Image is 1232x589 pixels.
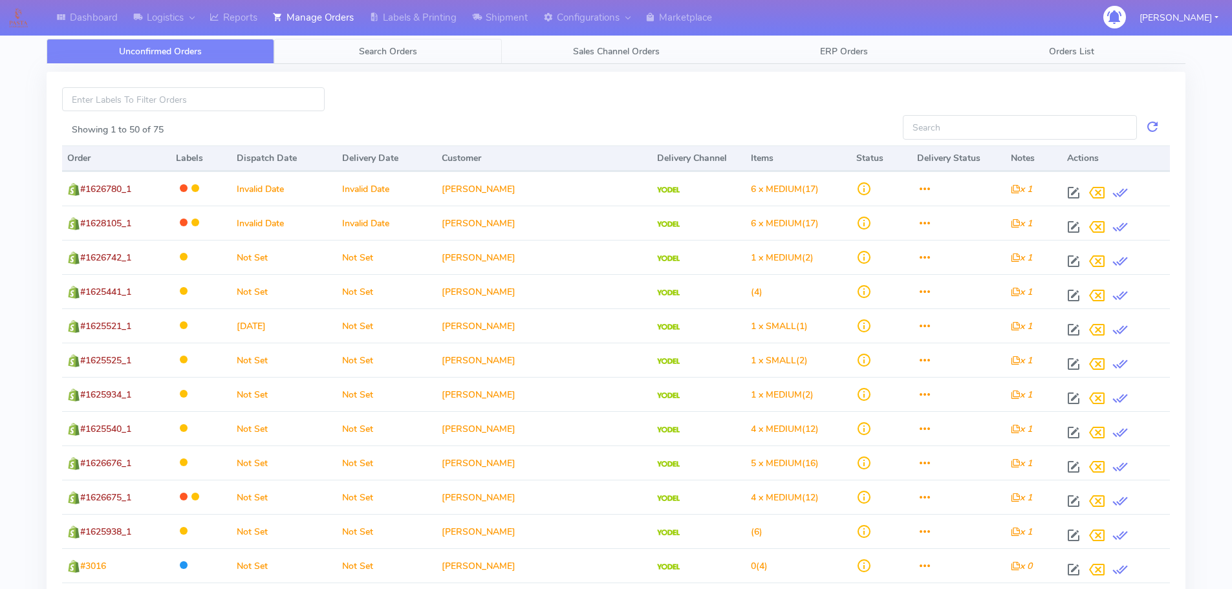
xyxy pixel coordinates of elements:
[751,491,819,504] span: (12)
[437,411,652,445] td: [PERSON_NAME]
[903,115,1137,139] input: Search
[337,240,437,274] td: Not Set
[437,240,652,274] td: [PERSON_NAME]
[232,343,337,377] td: Not Set
[437,308,652,343] td: [PERSON_NAME]
[72,123,164,136] label: Showing 1 to 50 of 75
[47,39,1185,64] ul: Tabs
[1011,491,1032,504] i: x 1
[80,252,131,264] span: #1626742_1
[232,206,337,240] td: Invalid Date
[80,320,131,332] span: #1625521_1
[1049,45,1094,58] span: Orders List
[657,530,680,536] img: Yodel
[1011,526,1032,538] i: x 1
[751,354,808,367] span: (2)
[232,377,337,411] td: Not Set
[657,187,680,193] img: Yodel
[437,514,652,548] td: [PERSON_NAME]
[337,377,437,411] td: Not Set
[751,560,768,572] span: (4)
[337,514,437,548] td: Not Set
[359,45,417,58] span: Search Orders
[437,145,652,171] th: Customer
[437,206,652,240] td: [PERSON_NAME]
[1011,183,1032,195] i: x 1
[232,171,337,206] td: Invalid Date
[657,255,680,262] img: Yodel
[657,564,680,570] img: Yodel
[657,392,680,399] img: Yodel
[80,389,131,401] span: #1625934_1
[337,274,437,308] td: Not Set
[232,480,337,514] td: Not Set
[232,445,337,480] td: Not Set
[437,445,652,480] td: [PERSON_NAME]
[1062,145,1170,171] th: Actions
[80,423,131,435] span: #1625540_1
[751,389,814,401] span: (2)
[337,343,437,377] td: Not Set
[80,354,131,367] span: #1625525_1
[62,87,325,111] input: Enter Labels To Filter Orders
[751,183,819,195] span: (17)
[1130,5,1228,31] button: [PERSON_NAME]
[1011,457,1032,469] i: x 1
[80,217,131,230] span: #1628105_1
[657,427,680,433] img: Yodel
[657,324,680,330] img: Yodel
[751,252,814,264] span: (2)
[80,526,131,538] span: #1625938_1
[657,358,680,365] img: Yodel
[232,145,337,171] th: Dispatch Date
[80,183,131,195] span: #1626780_1
[337,480,437,514] td: Not Set
[751,320,808,332] span: (1)
[751,217,819,230] span: (17)
[337,548,437,583] td: Not Set
[171,145,232,171] th: Labels
[337,206,437,240] td: Invalid Date
[80,457,131,469] span: #1626676_1
[751,423,819,435] span: (12)
[437,274,652,308] td: [PERSON_NAME]
[232,240,337,274] td: Not Set
[437,343,652,377] td: [PERSON_NAME]
[62,145,171,171] th: Order
[337,171,437,206] td: Invalid Date
[573,45,660,58] span: Sales Channel Orders
[1011,423,1032,435] i: x 1
[337,445,437,480] td: Not Set
[232,274,337,308] td: Not Set
[851,145,912,171] th: Status
[657,221,680,228] img: Yodel
[820,45,868,58] span: ERP Orders
[232,308,337,343] td: [DATE]
[751,389,802,401] span: 1 x MEDIUM
[80,286,131,298] span: #1625441_1
[751,526,762,538] span: (6)
[751,457,819,469] span: (16)
[337,145,437,171] th: Delivery Date
[337,411,437,445] td: Not Set
[232,514,337,548] td: Not Set
[80,560,106,572] span: #3016
[437,548,652,583] td: [PERSON_NAME]
[657,461,680,467] img: Yodel
[652,145,746,171] th: Delivery Channel
[1011,389,1032,401] i: x 1
[1011,320,1032,332] i: x 1
[657,290,680,296] img: Yodel
[437,377,652,411] td: [PERSON_NAME]
[912,145,1006,171] th: Delivery Status
[751,457,802,469] span: 5 x MEDIUM
[80,491,131,504] span: #1626675_1
[119,45,202,58] span: Unconfirmed Orders
[1011,560,1032,572] i: x 0
[751,491,802,504] span: 4 x MEDIUM
[337,308,437,343] td: Not Set
[437,171,652,206] td: [PERSON_NAME]
[751,286,762,298] span: (4)
[437,480,652,514] td: [PERSON_NAME]
[751,252,802,264] span: 1 x MEDIUM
